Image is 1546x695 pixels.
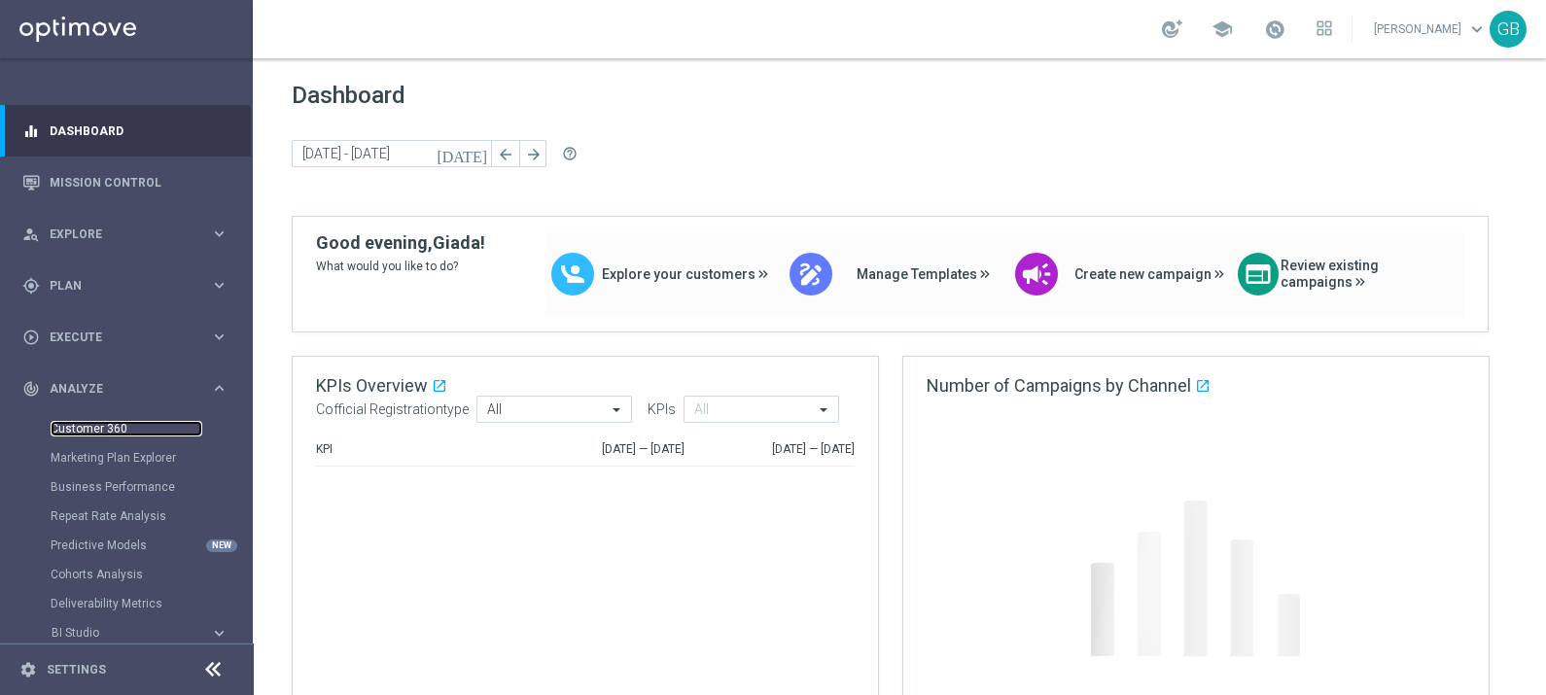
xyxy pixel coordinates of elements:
[21,330,229,345] button: play_circle_outline Execute keyboard_arrow_right
[22,329,40,346] i: play_circle_outline
[51,596,202,611] a: Deliverability Metrics
[210,379,228,398] i: keyboard_arrow_right
[21,226,229,242] button: person_search Explore keyboard_arrow_right
[51,472,251,502] div: Business Performance
[52,627,191,639] span: BI Studio
[1490,11,1527,48] div: GB
[21,278,229,294] button: gps_fixed Plan keyboard_arrow_right
[50,156,228,208] a: Mission Control
[22,226,40,243] i: person_search
[21,381,229,397] button: track_changes Analyze keyboard_arrow_right
[22,329,210,346] div: Execute
[21,123,229,139] button: equalizer Dashboard
[22,277,210,295] div: Plan
[22,156,228,208] div: Mission Control
[19,661,37,678] i: settings
[51,508,202,524] a: Repeat Rate Analysis
[50,280,210,292] span: Plan
[22,226,210,243] div: Explore
[51,450,202,466] a: Marketing Plan Explorer
[51,625,229,641] button: BI Studio keyboard_arrow_right
[210,225,228,243] i: keyboard_arrow_right
[47,664,106,676] a: Settings
[22,122,40,140] i: equalizer
[50,383,210,395] span: Analyze
[50,105,228,156] a: Dashboard
[50,228,210,240] span: Explore
[51,414,251,443] div: Customer 360
[210,328,228,346] i: keyboard_arrow_right
[210,276,228,295] i: keyboard_arrow_right
[22,105,228,156] div: Dashboard
[21,175,229,191] button: Mission Control
[51,589,251,618] div: Deliverability Metrics
[22,277,40,295] i: gps_fixed
[51,618,251,647] div: BI Studio
[51,443,251,472] div: Marketing Plan Explorer
[51,567,202,582] a: Cohorts Analysis
[22,380,210,398] div: Analyze
[1212,18,1233,40] span: school
[51,502,251,531] div: Repeat Rate Analysis
[1466,18,1488,40] span: keyboard_arrow_down
[1372,15,1490,44] a: [PERSON_NAME]keyboard_arrow_down
[51,421,202,436] a: Customer 360
[51,479,202,495] a: Business Performance
[22,380,40,398] i: track_changes
[51,560,251,589] div: Cohorts Analysis
[52,627,210,639] div: BI Studio
[51,538,202,553] a: Predictive Models
[50,331,210,343] span: Execute
[51,531,251,560] div: Predictive Models
[210,624,228,643] i: keyboard_arrow_right
[206,539,237,552] div: NEW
